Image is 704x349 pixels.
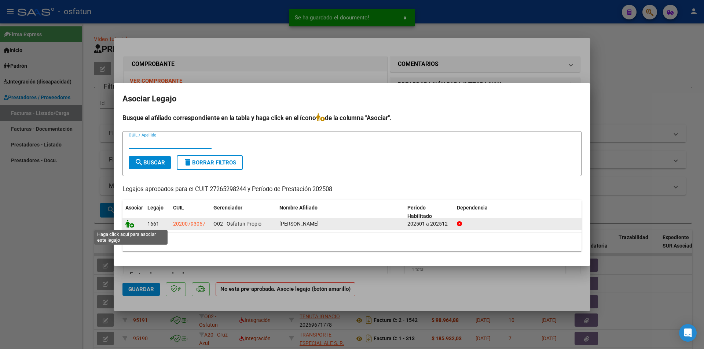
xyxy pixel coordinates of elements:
datatable-header-cell: Dependencia [454,200,582,224]
datatable-header-cell: Legajo [144,200,170,224]
datatable-header-cell: Nombre Afiliado [276,200,404,224]
span: 1661 [147,221,159,227]
span: Asociar [125,205,143,211]
h2: Asociar Legajo [122,92,582,106]
datatable-header-cell: Asociar [122,200,144,224]
span: ZEBALLOS CLAUDIO FABIAN [279,221,319,227]
button: Buscar [129,156,171,169]
span: Nombre Afiliado [279,205,318,211]
div: 1 registros [122,233,582,251]
datatable-header-cell: Gerenciador [210,200,276,224]
span: Borrar Filtros [183,159,236,166]
span: Gerenciador [213,205,242,211]
span: Legajo [147,205,164,211]
button: Borrar Filtros [177,155,243,170]
span: CUIL [173,205,184,211]
span: Periodo Habilitado [407,205,432,219]
datatable-header-cell: CUIL [170,200,210,224]
span: Dependencia [457,205,488,211]
div: 202501 a 202512 [407,220,451,228]
mat-icon: search [135,158,143,167]
span: Buscar [135,159,165,166]
mat-icon: delete [183,158,192,167]
span: O02 - Osfatun Propio [213,221,261,227]
p: Legajos aprobados para el CUIT 27265298244 y Período de Prestación 202508 [122,185,582,194]
span: 20200793057 [173,221,205,227]
datatable-header-cell: Periodo Habilitado [404,200,454,224]
h4: Busque el afiliado correspondiente en la tabla y haga click en el ícono de la columna "Asociar". [122,113,582,123]
div: Open Intercom Messenger [679,324,697,342]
